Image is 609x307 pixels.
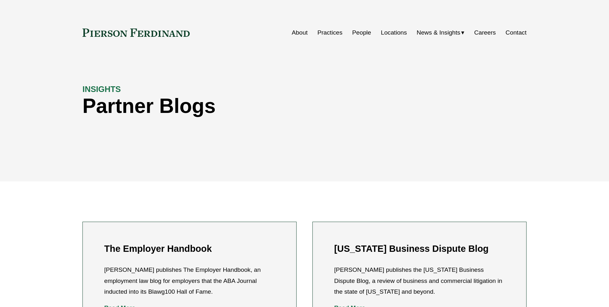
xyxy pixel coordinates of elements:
h2: The Employer Handbook [104,243,275,254]
a: Careers [474,27,496,39]
span: News & Insights [417,27,461,38]
a: Practices [318,27,343,39]
h1: Partner Blogs [82,95,416,118]
a: People [352,27,371,39]
strong: INSIGHTS [82,85,121,94]
a: About [292,27,308,39]
p: [PERSON_NAME] publishes the [US_STATE] Business Dispute Blog, a review of business and commercial... [334,265,505,297]
a: Locations [381,27,407,39]
p: [PERSON_NAME] publishes The Employer Handbook, an employment law blog for employers that the ABA ... [104,265,275,297]
h2: [US_STATE] Business Dispute Blog [334,243,505,254]
a: Contact [506,27,527,39]
a: folder dropdown [417,27,465,39]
